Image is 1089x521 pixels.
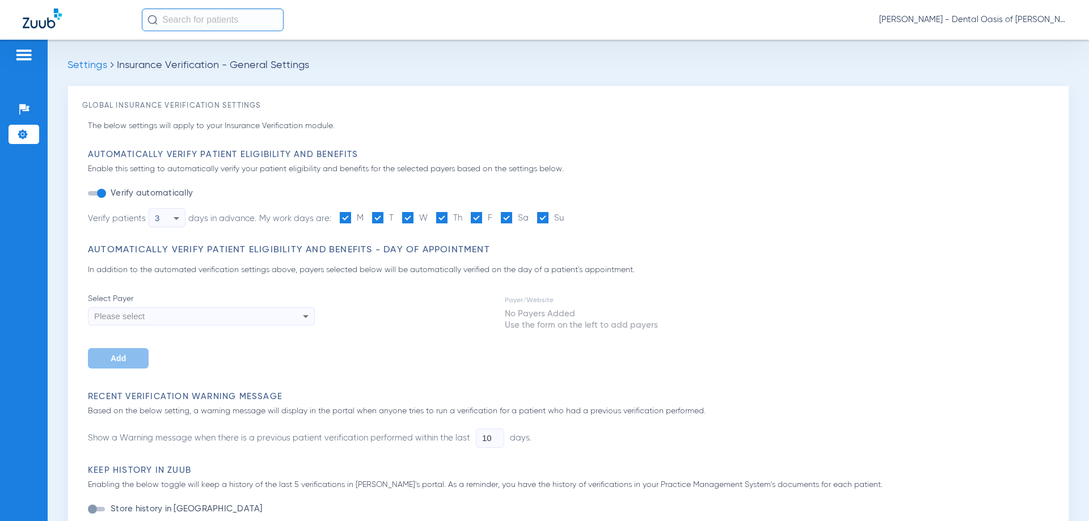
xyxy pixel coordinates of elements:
input: Search for patients [142,9,284,31]
label: W [402,212,428,225]
p: Based on the below setting, a warning message will display in the portal when anyone tries to run... [88,405,1054,417]
h3: Global Insurance Verification Settings [82,100,1054,112]
label: Su [537,212,564,225]
h3: Automatically Verify Patient Eligibility and Benefits [88,149,1054,160]
td: No Payers Added Use the form on the left to add payers [504,308,659,332]
label: Sa [501,212,529,225]
button: Add [88,348,149,368]
img: Zuub Logo [23,9,62,28]
span: Settings [67,60,107,70]
li: Show a Warning message when there is a previous patient verification performed within the last days. [88,429,531,448]
p: Enable this setting to automatically verify your patient eligibility and benefits for the selecte... [88,163,1054,175]
label: T [372,212,394,225]
span: 3 [155,213,159,223]
label: Th [436,212,462,225]
p: Enabling the below toggle will keep a history of the last 5 verifications in [PERSON_NAME]'s port... [88,479,1054,491]
img: Search Icon [147,15,158,25]
span: Add [111,354,126,363]
span: Select Payer [88,293,315,304]
label: F [471,212,492,225]
label: Verify automatically [108,188,193,199]
span: My work days are: [259,214,331,223]
h3: Automatically Verify Patient Eligibility and Benefits - Day of Appointment [88,244,1054,256]
div: Verify patients days in advance. [88,208,256,227]
td: Payer/Website [504,294,659,307]
span: Insurance Verification - General Settings [117,60,309,70]
label: Store history in [GEOGRAPHIC_DATA] [108,503,263,515]
p: In addition to the automated verification settings above, payers selected below will be automatic... [88,264,1054,276]
h3: Keep History in Zuub [88,465,1054,476]
span: Please select [94,311,145,321]
h3: Recent Verification Warning Message [88,391,1054,403]
p: The below settings will apply to your Insurance Verification module. [88,120,1054,132]
span: [PERSON_NAME] - Dental Oasis of [PERSON_NAME] [879,14,1066,26]
label: M [340,212,364,225]
img: hamburger-icon [15,48,33,62]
